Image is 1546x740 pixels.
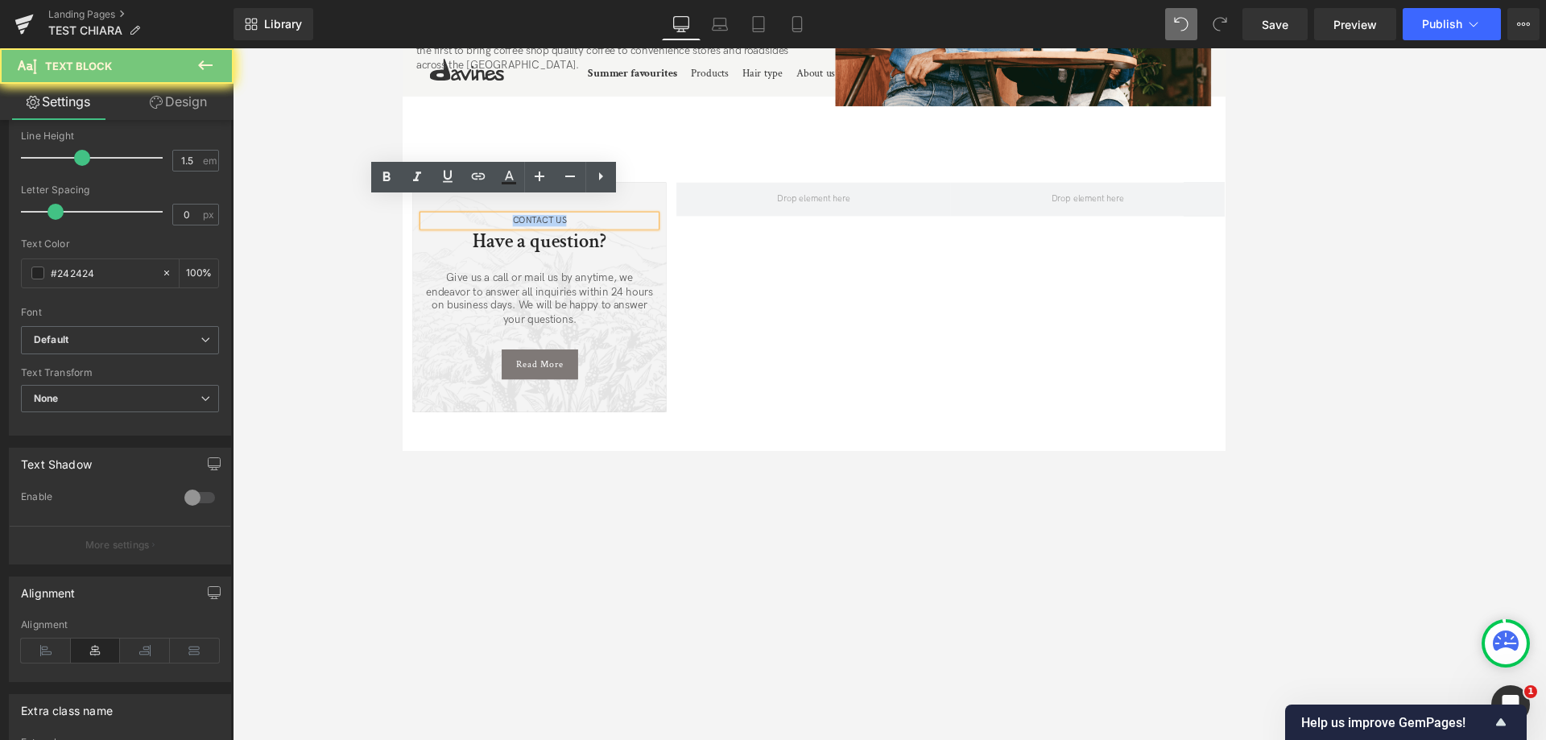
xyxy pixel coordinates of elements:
div: Line Height [21,130,219,142]
span: Read More [134,368,191,382]
span: Publish [1422,18,1462,31]
span: TEST CHIARA [48,24,122,37]
input: Color [51,264,154,282]
span: Save [1262,16,1288,33]
div: Alignment [21,619,219,630]
span: em [203,155,217,166]
p: CONTACT US [24,197,300,211]
div: % [180,259,218,287]
span: Library [264,17,302,31]
i: Default [34,333,68,347]
a: Tablet [739,8,778,40]
a: Design [120,84,237,120]
p: Give us a call or mail us by anytime, we endeavor to answer all inquiries within 24 hours on busi... [24,264,300,331]
a: Desktop [662,8,701,40]
div: Font [21,307,219,318]
button: Show survey - Help us improve GemPages! [1301,713,1511,732]
span: Text Block [45,60,112,72]
button: More [1507,8,1540,40]
div: Enable [21,490,168,507]
h1: Have a question? [24,214,300,245]
span: Preview [1333,16,1377,33]
b: None [34,392,59,404]
div: Alignment [21,577,76,600]
button: Redo [1204,8,1236,40]
div: Text Transform [21,367,219,378]
iframe: Intercom live chat [1491,685,1530,724]
a: New Library [234,8,313,40]
div: Text Shadow [21,449,92,471]
span: Help us improve GemPages! [1301,715,1491,730]
span: 1 [1524,685,1537,698]
button: More settings [10,526,230,564]
a: Laptop [701,8,739,40]
a: Read More [118,357,208,392]
button: Undo [1165,8,1197,40]
a: Landing Pages [48,8,234,21]
p: More settings [85,538,150,552]
span: px [203,209,217,220]
a: Preview [1314,8,1396,40]
div: Extra class name [21,695,113,717]
button: Publish [1403,8,1501,40]
div: Text Color [21,238,219,250]
div: Letter Spacing [21,184,219,196]
a: Mobile [778,8,816,40]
